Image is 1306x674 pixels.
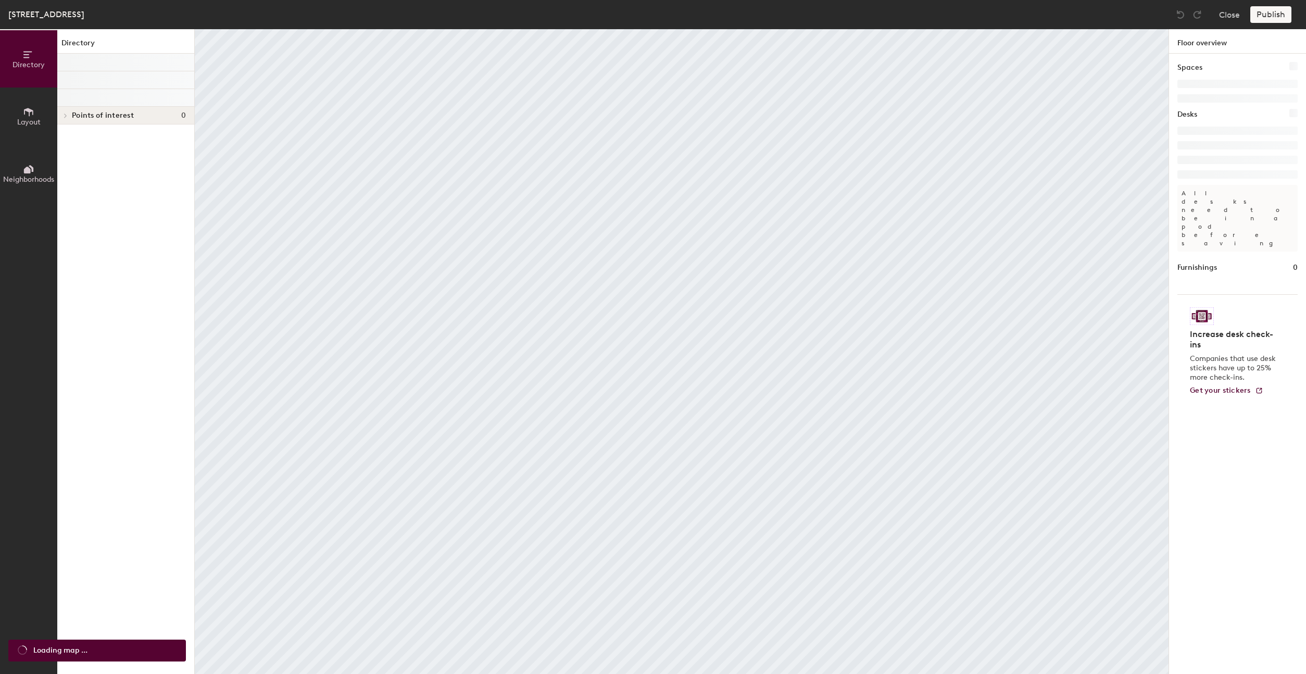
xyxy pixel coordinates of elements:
[8,8,84,21] div: [STREET_ADDRESS]
[12,60,45,69] span: Directory
[1190,354,1279,382] p: Companies that use desk stickers have up to 25% more check-ins.
[1177,62,1202,73] h1: Spaces
[1190,307,1214,325] img: Sticker logo
[1190,386,1251,395] span: Get your stickers
[1190,329,1279,350] h4: Increase desk check-ins
[1219,6,1240,23] button: Close
[57,38,194,54] h1: Directory
[72,111,134,120] span: Points of interest
[1192,9,1202,20] img: Redo
[1177,109,1197,120] h1: Desks
[1177,262,1217,273] h1: Furnishings
[181,111,186,120] span: 0
[3,175,54,184] span: Neighborhoods
[1177,185,1298,252] p: All desks need to be in a pod before saving
[1293,262,1298,273] h1: 0
[1169,29,1306,54] h1: Floor overview
[1190,386,1263,395] a: Get your stickers
[195,29,1169,674] canvas: Map
[17,118,41,127] span: Layout
[1175,9,1186,20] img: Undo
[33,645,87,656] span: Loading map ...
